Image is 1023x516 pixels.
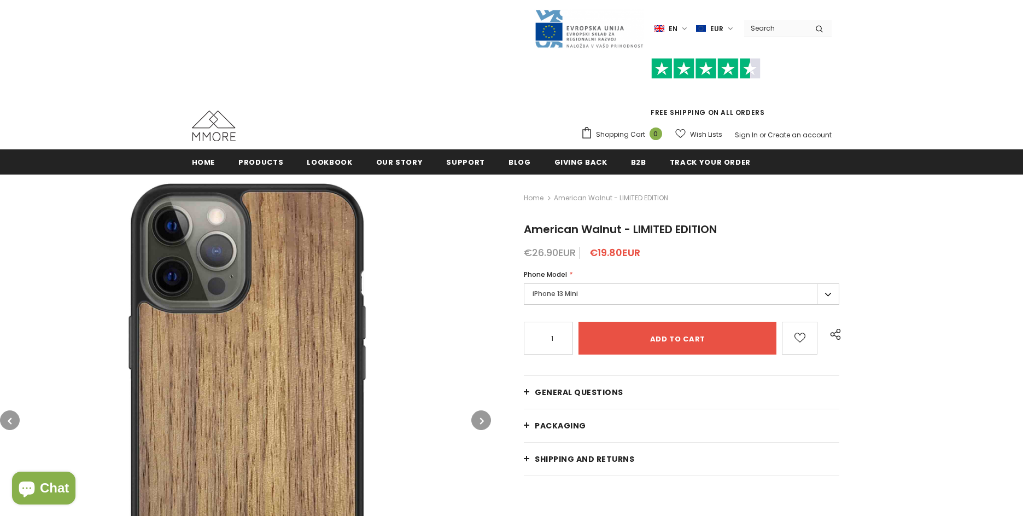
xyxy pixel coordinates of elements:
a: Sign In [735,130,758,140]
span: B2B [631,157,646,167]
a: Products [238,149,283,174]
a: support [446,149,485,174]
span: American Walnut - LIMITED EDITION [554,192,668,205]
span: Our Story [376,157,423,167]
span: Wish Lists [690,129,722,140]
input: Search Site [744,20,807,36]
img: i-lang-1.png [654,24,664,33]
img: Javni Razpis [534,9,644,49]
span: EUR [710,24,723,34]
img: Trust Pilot Stars [651,58,761,79]
span: PACKAGING [535,420,586,431]
span: 0 [650,127,662,140]
span: Shipping and returns [535,454,634,465]
span: FREE SHIPPING ON ALL ORDERS [581,63,832,117]
span: Shopping Cart [596,129,645,140]
a: Shipping and returns [524,443,839,476]
span: Track your order [670,157,751,167]
span: or [759,130,766,140]
a: Shopping Cart 0 [581,126,668,143]
span: Products [238,157,283,167]
span: €26.90EUR [524,246,576,259]
span: en [669,24,677,34]
a: Giving back [554,149,607,174]
a: Home [192,149,215,174]
a: Blog [508,149,531,174]
a: Create an account [768,130,832,140]
span: Giving back [554,157,607,167]
a: Javni Razpis [534,24,644,33]
span: €19.80EUR [589,246,640,259]
span: Blog [508,157,531,167]
span: Home [192,157,215,167]
a: PACKAGING [524,409,839,442]
a: Track your order [670,149,751,174]
span: Lookbook [307,157,352,167]
iframe: Customer reviews powered by Trustpilot [581,79,832,107]
img: MMORE Cases [192,111,236,141]
span: Phone Model [524,270,567,279]
a: Home [524,192,543,205]
a: B2B [631,149,646,174]
label: iPhone 13 Mini [524,283,839,305]
a: Our Story [376,149,423,174]
a: General Questions [524,376,839,409]
span: American Walnut - LIMITED EDITION [524,222,717,237]
span: General Questions [535,387,623,398]
a: Wish Lists [675,125,722,144]
span: support [446,157,485,167]
inbox-online-store-chat: Shopify online store chat [9,472,79,507]
input: Add to cart [578,322,776,355]
a: Lookbook [307,149,352,174]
